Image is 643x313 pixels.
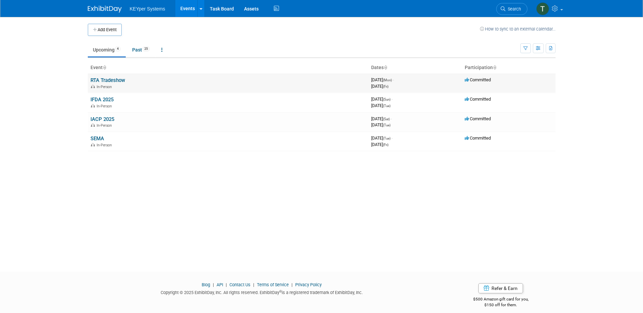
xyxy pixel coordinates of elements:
[384,65,387,70] a: Sort by Start Date
[252,282,256,287] span: |
[91,123,95,127] img: In-Person Event
[465,77,491,82] span: Committed
[88,62,368,74] th: Event
[91,77,125,83] a: RTA Tradeshow
[371,135,393,141] span: [DATE]
[368,62,462,74] th: Dates
[91,97,114,103] a: IFDA 2025
[103,65,106,70] a: Sort by Event Name
[279,290,282,293] sup: ®
[97,104,114,108] span: In-Person
[391,135,393,141] span: -
[371,116,392,121] span: [DATE]
[257,282,289,287] a: Terms of Service
[371,97,393,102] span: [DATE]
[371,77,394,82] span: [DATE]
[88,43,126,56] a: Upcoming4
[493,65,496,70] a: Sort by Participation Type
[391,116,392,121] span: -
[371,103,390,108] span: [DATE]
[383,123,390,127] span: (Tue)
[91,104,95,107] img: In-Person Event
[142,46,150,51] span: 25
[115,46,121,51] span: 4
[383,117,390,121] span: (Sat)
[127,43,155,56] a: Past25
[91,143,95,146] img: In-Person Event
[88,288,436,296] div: Copyright © 2025 ExhibitDay, Inc. All rights reserved. ExhibitDay is a registered trademark of Ex...
[371,84,388,89] span: [DATE]
[465,116,491,121] span: Committed
[211,282,216,287] span: |
[202,282,210,287] a: Blog
[224,282,228,287] span: |
[130,6,165,12] span: KEYper Systems
[465,135,491,141] span: Committed
[371,122,390,127] span: [DATE]
[217,282,223,287] a: API
[97,123,114,128] span: In-Person
[371,142,388,147] span: [DATE]
[383,143,388,147] span: (Fri)
[295,282,322,287] a: Privacy Policy
[91,116,114,122] a: IACP 2025
[383,104,390,108] span: (Tue)
[446,302,556,308] div: $150 off for them.
[462,62,556,74] th: Participation
[91,85,95,88] img: In-Person Event
[91,135,104,142] a: SEMA
[391,97,393,102] span: -
[290,282,294,287] span: |
[536,2,549,15] img: Tyler Wetherington
[465,97,491,102] span: Committed
[97,143,114,147] span: In-Person
[480,26,556,32] a: How to sync to an external calendar...
[88,24,122,36] button: Add Event
[88,6,122,13] img: ExhibitDay
[478,283,523,293] a: Refer & Earn
[393,77,394,82] span: -
[446,292,556,308] div: $500 Amazon gift card for you,
[97,85,114,89] span: In-Person
[496,3,527,15] a: Search
[505,6,521,12] span: Search
[383,85,388,88] span: (Fri)
[229,282,250,287] a: Contact Us
[383,137,390,140] span: (Tue)
[383,98,390,101] span: (Sun)
[383,78,392,82] span: (Mon)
